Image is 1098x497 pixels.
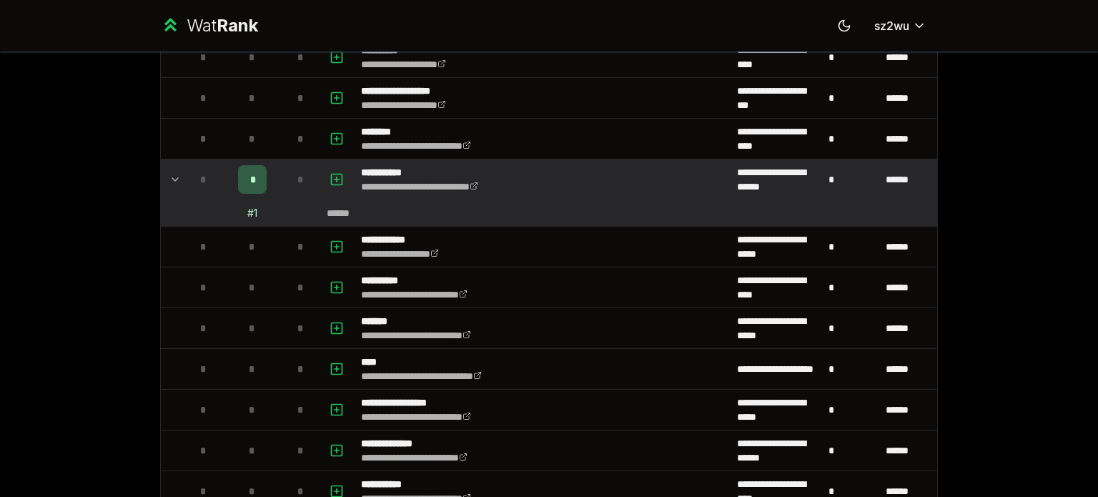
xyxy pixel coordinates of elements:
[160,14,258,37] a: WatRank
[187,14,258,37] div: Wat
[874,17,909,34] span: sz2wu
[217,15,258,36] span: Rank
[247,206,257,220] div: # 1
[863,13,938,39] button: sz2wu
